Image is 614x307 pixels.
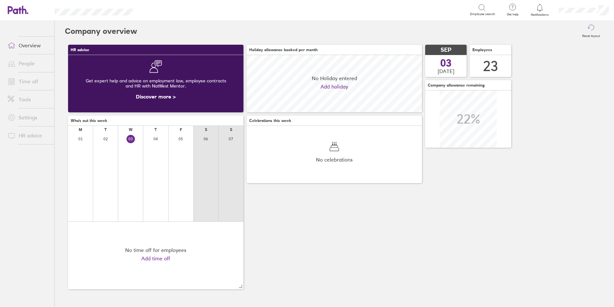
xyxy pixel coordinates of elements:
span: Get help [502,13,523,16]
div: S [230,127,232,132]
a: Overview [3,39,54,52]
a: Add holiday [320,84,348,89]
div: Search [150,7,167,13]
h2: Company overview [65,21,137,42]
a: People [3,57,54,70]
div: M [79,127,82,132]
label: Reset layout [578,32,604,38]
div: 23 [483,58,498,74]
span: No Holiday entered [312,75,357,81]
span: [DATE] [438,68,454,74]
a: Time off [3,75,54,88]
span: HR advice [71,48,89,52]
a: Notifications [530,3,550,17]
a: Tools [3,93,54,106]
div: S [205,127,207,132]
span: Company allowance remaining [428,83,485,88]
a: Add time off [141,256,170,261]
div: T [154,127,157,132]
span: Notifications [530,13,550,17]
span: SEP [441,47,452,53]
span: Employee search [470,12,495,16]
span: Employees [472,48,492,52]
span: No celebrations [316,157,353,163]
span: Celebrations this week [249,118,291,123]
span: Holiday allowance booked per month [249,48,318,52]
button: Reset layout [578,21,604,42]
div: Get expert help and advice on employment law, employee contracts and HR with NatWest Mentor. [73,73,238,94]
div: W [129,127,133,132]
a: HR advice [3,129,54,142]
a: Settings [3,111,54,124]
a: Discover more > [136,93,176,100]
div: T [104,127,107,132]
span: Who's out this week [71,118,107,123]
span: 03 [440,58,452,68]
div: F [180,127,182,132]
div: No time off for employees [125,247,186,253]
